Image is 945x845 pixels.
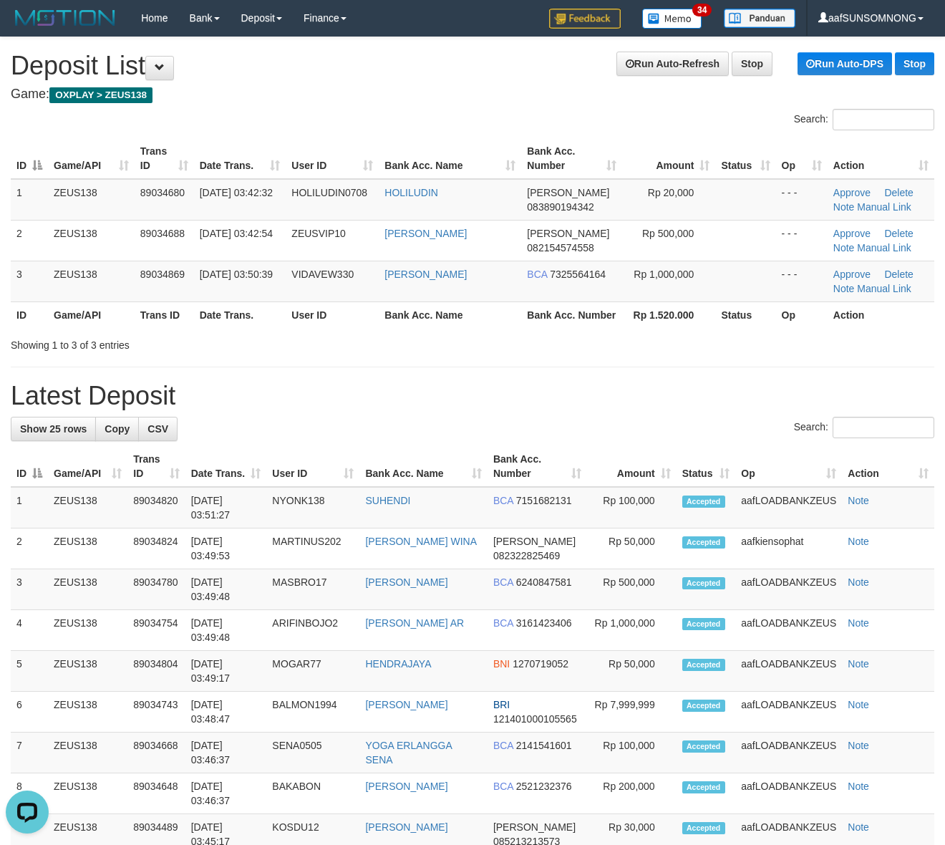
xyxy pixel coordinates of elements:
a: Note [848,821,869,833]
th: User ID [286,301,379,328]
td: 89034780 [127,569,185,610]
td: 3 [11,569,48,610]
td: BAKABON [266,773,359,814]
span: Copy 2521232376 to clipboard [516,781,572,792]
h1: Deposit List [11,52,934,80]
td: aafLOADBANKZEUS [735,569,842,610]
a: Stop [895,52,934,75]
a: Manual Link [857,242,911,253]
th: Action [828,301,934,328]
img: panduan.png [724,9,795,28]
td: 89034754 [127,610,185,651]
td: ARIFINBOJO2 [266,610,359,651]
th: Action: activate to sort column ascending [828,138,934,179]
td: 89034804 [127,651,185,692]
th: Status [715,301,775,328]
td: 2 [11,220,48,261]
td: [DATE] 03:49:17 [185,651,267,692]
td: aafLOADBANKZEUS [735,651,842,692]
span: Accepted [682,781,725,793]
a: [PERSON_NAME] AR [365,617,464,629]
img: Button%20Memo.svg [642,9,702,29]
span: Accepted [682,577,725,589]
td: 89034820 [127,487,185,528]
span: [PERSON_NAME] [527,187,609,198]
span: Rp 1,000,000 [634,269,694,280]
th: Amount: activate to sort column ascending [622,138,715,179]
th: Op [776,301,828,328]
td: NYONK138 [266,487,359,528]
a: [PERSON_NAME] WINA [365,536,477,547]
a: Copy [95,417,139,441]
span: [DATE] 03:42:32 [200,187,273,198]
span: Rp 500,000 [642,228,694,239]
a: [PERSON_NAME] [365,781,447,792]
span: Copy [105,423,130,435]
td: ZEUS138 [48,487,127,528]
td: 8 [11,773,48,814]
th: Bank Acc. Number [521,301,622,328]
span: 89034688 [140,228,185,239]
td: ZEUS138 [48,773,127,814]
th: User ID: activate to sort column ascending [266,446,359,487]
a: Approve [833,187,871,198]
td: ZEUS138 [48,651,127,692]
a: Manual Link [857,201,911,213]
td: - - - [776,220,828,261]
a: HENDRAJAYA [365,658,431,670]
td: [DATE] 03:48:47 [185,692,267,733]
span: Show 25 rows [20,423,87,435]
span: Accepted [682,740,725,753]
td: aafLOADBANKZEUS [735,610,842,651]
span: Copy 6240847581 to clipboard [516,576,572,588]
span: 89034680 [140,187,185,198]
td: [DATE] 03:49:48 [185,569,267,610]
th: ID: activate to sort column descending [11,138,48,179]
th: Game/API: activate to sort column ascending [48,446,127,487]
span: BCA [493,495,513,506]
a: YOGA ERLANGGA SENA [365,740,452,766]
a: HOLILUDIN [384,187,438,198]
th: Trans ID: activate to sort column ascending [127,446,185,487]
a: Note [848,617,869,629]
th: Bank Acc. Name [379,301,521,328]
span: Copy 082154574558 to clipboard [527,242,593,253]
a: [PERSON_NAME] [384,269,467,280]
td: Rp 200,000 [587,773,677,814]
th: Bank Acc. Name: activate to sort column ascending [359,446,487,487]
td: - - - [776,179,828,221]
td: MOGAR77 [266,651,359,692]
a: Note [848,740,869,751]
td: [DATE] 03:46:37 [185,733,267,773]
td: MASBRO17 [266,569,359,610]
span: ZEUSVIP10 [291,228,345,239]
th: ID [11,301,48,328]
td: aafkiensophat [735,528,842,569]
th: Trans ID [135,301,194,328]
td: BALMON1994 [266,692,359,733]
span: BCA [493,576,513,588]
a: [PERSON_NAME] [384,228,467,239]
span: Copy 2141541601 to clipboard [516,740,572,751]
span: Accepted [682,618,725,630]
td: [DATE] 03:49:53 [185,528,267,569]
a: Note [848,536,869,547]
th: Bank Acc. Number: activate to sort column ascending [521,138,622,179]
td: aafLOADBANKZEUS [735,487,842,528]
h1: Latest Deposit [11,382,934,410]
td: 2 [11,528,48,569]
td: 89034648 [127,773,185,814]
span: CSV [147,423,168,435]
span: Accepted [682,496,725,508]
div: Showing 1 to 3 of 3 entries [11,332,383,352]
th: Date Trans.: activate to sort column ascending [185,446,267,487]
td: Rp 100,000 [587,733,677,773]
a: SUHENDI [365,495,410,506]
span: Accepted [682,700,725,712]
th: Game/API: activate to sort column ascending [48,138,135,179]
th: Action: activate to sort column ascending [842,446,934,487]
th: ID: activate to sort column descending [11,446,48,487]
th: Op: activate to sort column ascending [735,446,842,487]
th: Date Trans. [194,301,286,328]
span: [DATE] 03:50:39 [200,269,273,280]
